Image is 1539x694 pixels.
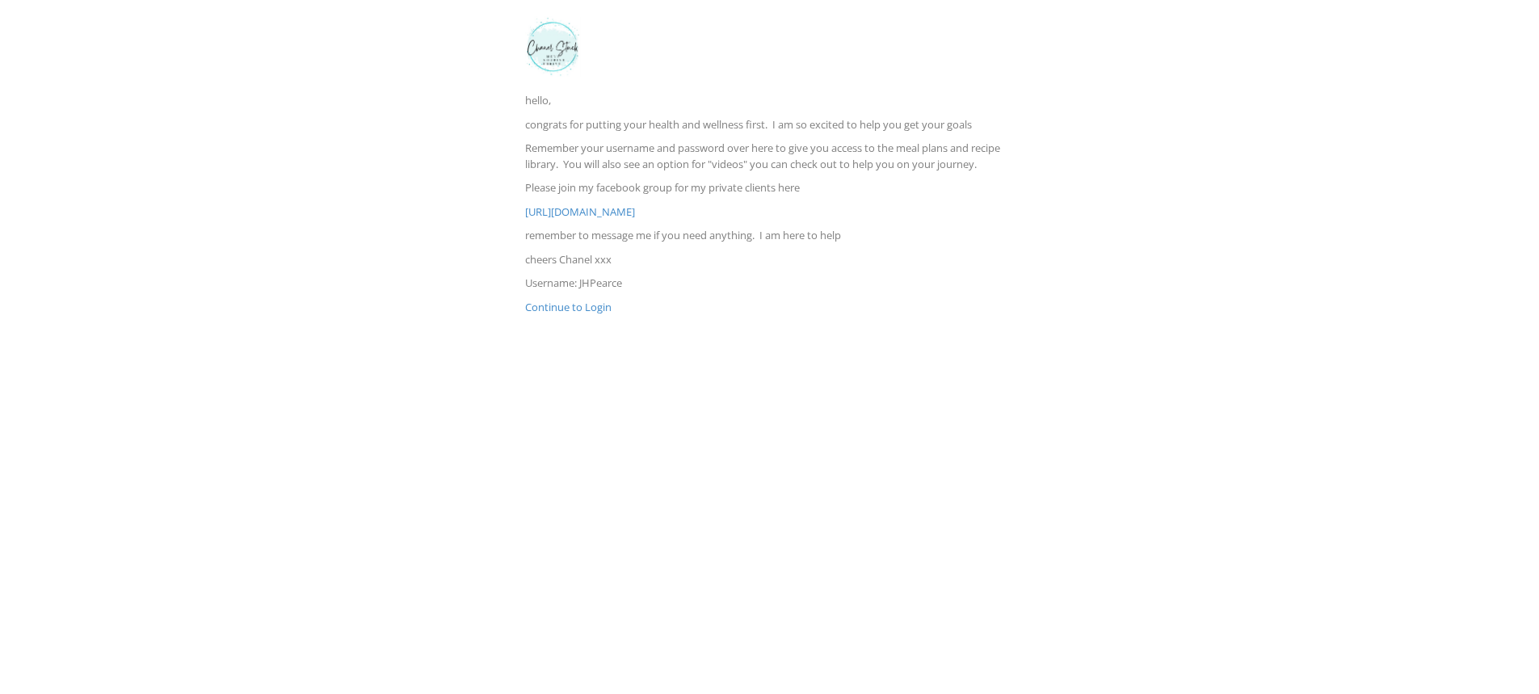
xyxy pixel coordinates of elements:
p: Remember your username and password over here to give you access to the meal plans and recipe lib... [525,141,1014,172]
p: hello, [525,93,1014,109]
a: [URL][DOMAIN_NAME] [525,204,635,219]
p: remember to message me if you need anything. I am here to help [525,228,1014,244]
img: csl.jpg [525,16,581,77]
p: Please join my facebook group for my private clients here [525,180,1014,196]
a: Continue to Login [525,300,612,314]
p: cheers Chanel xxx [525,252,1014,268]
p: Username: JHPearce [525,275,1014,292]
p: congrats for putting your health and wellness first. I am so excited to help you get your goals [525,117,1014,133]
